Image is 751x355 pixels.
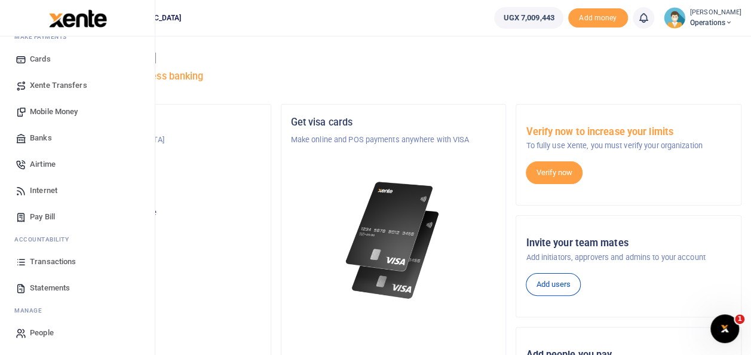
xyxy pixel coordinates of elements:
[664,7,685,29] img: profile-user
[526,140,731,152] p: To fully use Xente, you must verify your organization
[45,71,741,82] h5: Welcome to better business banking
[56,180,261,192] p: Operations
[45,51,741,65] h4: Hello [PERSON_NAME]
[56,207,261,219] p: Your current account balance
[664,7,741,29] a: profile-user [PERSON_NAME] Operations
[30,256,76,268] span: Transactions
[10,46,145,72] a: Cards
[10,320,145,346] a: People
[10,230,145,249] li: Ac
[56,117,261,128] h5: Organization
[49,10,107,27] img: logo-large
[526,273,581,296] a: Add users
[30,158,56,170] span: Airtime
[489,7,568,29] li: Wallet ballance
[503,12,554,24] span: UGX 7,009,443
[56,222,261,234] h5: UGX 7,009,443
[30,185,57,197] span: Internet
[526,237,731,249] h5: Invite your team mates
[56,163,261,175] h5: Account
[10,204,145,230] a: Pay Bill
[23,235,69,244] span: countability
[20,306,42,315] span: anage
[10,27,145,46] li: M
[10,301,145,320] li: M
[30,132,52,144] span: Banks
[568,13,628,22] a: Add money
[10,249,145,275] a: Transactions
[10,275,145,301] a: Statements
[526,252,731,264] p: Add initiators, approvers and admins to your account
[30,327,54,339] span: People
[20,32,67,41] span: ake Payments
[291,134,496,146] p: Make online and POS payments anywhere with VISA
[10,177,145,204] a: Internet
[30,53,51,65] span: Cards
[568,8,628,28] span: Add money
[10,72,145,99] a: Xente Transfers
[10,151,145,177] a: Airtime
[30,106,78,118] span: Mobile Money
[10,99,145,125] a: Mobile Money
[526,126,731,138] h5: Verify now to increase your limits
[291,117,496,128] h5: Get visa cards
[710,314,739,343] iframe: Intercom live chat
[30,282,70,294] span: Statements
[342,175,445,307] img: xente-_physical_cards.png
[735,314,744,324] span: 1
[30,79,87,91] span: Xente Transfers
[48,13,107,22] a: logo-small logo-large logo-large
[10,125,145,151] a: Banks
[690,8,741,18] small: [PERSON_NAME]
[56,134,261,146] p: NURTURE [GEOGRAPHIC_DATA]
[494,7,563,29] a: UGX 7,009,443
[568,8,628,28] li: Toup your wallet
[690,17,741,28] span: Operations
[30,211,55,223] span: Pay Bill
[526,161,583,184] a: Verify now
